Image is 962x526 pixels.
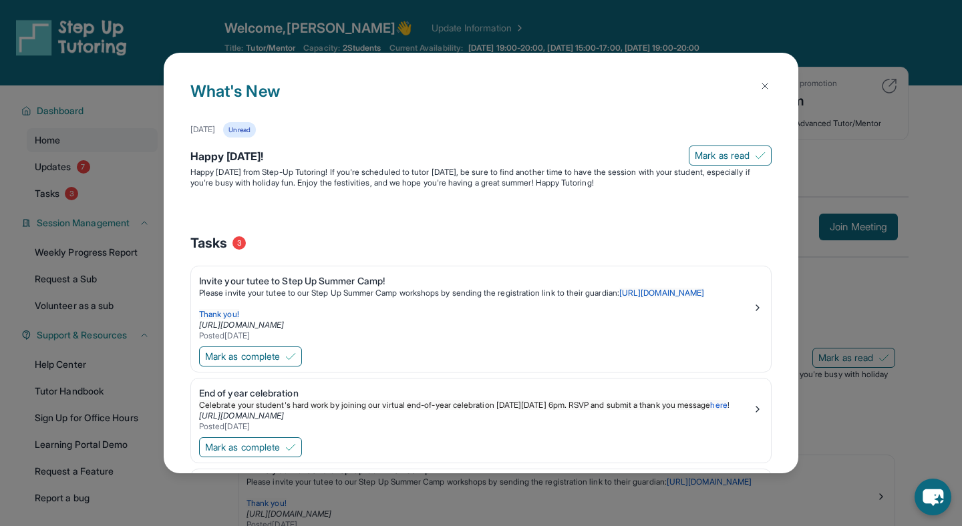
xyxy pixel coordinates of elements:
[199,346,302,366] button: Mark as complete
[190,79,772,122] h1: What's New
[199,421,752,432] div: Posted [DATE]
[199,309,239,319] span: Thank you!
[199,274,752,288] div: Invite your tutee to Step Up Summer Camp!
[190,124,215,135] div: [DATE]
[199,386,752,400] div: End of year celebration
[190,148,772,167] div: Happy [DATE]!
[689,146,772,166] button: Mark as read
[232,236,246,250] span: 3
[915,479,951,515] button: chat-button
[191,378,771,435] a: End of year celebrationCelebrate your student's hard work by joining our virtual end-of-year cele...
[190,167,772,188] p: Happy [DATE] from Step-Up Tutoring! If you're scheduled to tutor [DATE], be sure to find another ...
[695,149,750,162] span: Mark as read
[199,411,284,421] a: [URL][DOMAIN_NAME]
[199,437,302,457] button: Mark as complete
[199,288,752,298] p: Please invite your tutee to our Step Up Summer Camp workshops by sending the registration link to...
[199,400,752,411] p: !
[710,400,727,410] a: here
[205,350,280,363] span: Mark as complete
[205,441,280,454] span: Mark as complete
[755,150,766,161] img: Mark as read
[199,320,284,330] a: [URL][DOMAIN_NAME]
[190,234,227,252] span: Tasks
[760,81,770,91] img: Close Icon
[199,400,710,410] span: Celebrate your student's hard work by joining our virtual end-of-year celebration [DATE][DATE] 6p...
[619,288,704,298] a: [URL][DOMAIN_NAME]
[285,442,296,453] img: Mark as complete
[199,330,752,341] div: Posted [DATE]
[223,122,255,138] div: Unread
[285,351,296,362] img: Mark as complete
[191,266,771,344] a: Invite your tutee to Step Up Summer Camp!Please invite your tutee to our Step Up Summer Camp work...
